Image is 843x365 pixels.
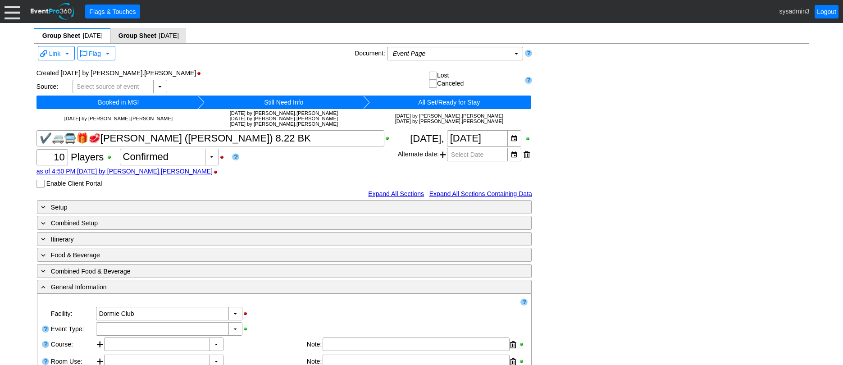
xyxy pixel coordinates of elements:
div: Source: [36,83,73,90]
a: Expand All Sections [368,190,424,197]
span: sysadmin3 [779,7,810,14]
span: Edit title [41,31,81,40]
div: Show Event Type when printing; click to hide Event Type when printing. [242,326,253,332]
div: Combined Food & Beverage [39,266,492,276]
div: Created [DATE] by [PERSON_NAME].[PERSON_NAME] [36,66,233,80]
span: Flag [80,48,111,58]
span: Combined Food & Beverage [51,268,131,275]
span: Add another alternate date [440,148,446,161]
div: Facility: [50,306,95,321]
div: Show Event Date when printing; click to hide Event Date when printing. [525,136,532,142]
div: Show Course when printing; click to hide Course when printing. [519,341,527,347]
td: Change status to Booked in MSI [39,96,198,109]
i: Event Page [393,50,425,57]
div: Combined Setup [39,218,492,228]
div: Remove course [510,338,516,351]
span: Combined Setup [51,219,98,227]
span: Link [49,50,61,57]
td: [DATE] by [PERSON_NAME].[PERSON_NAME] [DATE] by [PERSON_NAME].[PERSON_NAME] [370,109,529,128]
div: Food & Beverage [39,250,492,260]
span: Link [40,48,71,58]
span: Select Date [449,148,485,161]
div: Hide Facility when printing; click to show Facility when printing. [242,310,253,317]
div: Event Type: [50,321,95,337]
span: General Information [51,283,107,291]
div: Note: [307,338,323,352]
div: Hide Guest Count Status when printing; click to show Guest Count Status when printing. [219,154,229,160]
span: Food & Beverage [51,251,100,259]
div: Lost Canceled [429,72,521,88]
div: Remove this date [524,148,530,161]
label: Enable Client Portal [46,180,102,187]
a: as of 4:50 PM [DATE] by [PERSON_NAME].[PERSON_NAME] [36,168,213,175]
div: Course: [50,337,95,354]
span: [DATE], [410,133,444,144]
a: Logout [815,5,838,18]
div: Show Room Use when printing; click to hide Room Use when printing. [519,358,527,365]
span: [DATE] [159,32,179,39]
span: Select source of event [75,80,141,93]
td: [DATE] by [PERSON_NAME].[PERSON_NAME] [DATE] by [PERSON_NAME].[PERSON_NAME] [DATE] by [PERSON_NAM... [205,109,363,128]
span: Flag [89,50,101,57]
span: Setup [51,204,68,211]
div: Add course [96,338,104,353]
span: [DATE] [83,32,103,39]
div: General Information [39,282,492,292]
span: Flags & Touches [87,7,137,16]
div: Menu: Click or 'Crtl+M' to toggle menu open/close [5,4,20,19]
a: Expand All Sections Containing Data [429,190,532,197]
div: Itinerary [39,234,492,244]
span: Group Sheet [118,31,157,40]
div: Hide Status Bar when printing; click to show Status Bar when printing. [196,70,206,77]
div: Document: [353,47,387,62]
div: Hide Guest Count Stamp when printing; click to show Guest Count Stamp when printing. [213,169,223,175]
div: Alternate date: [398,147,532,162]
div: Setup [39,202,492,212]
div: Show Event Title when printing; click to hide Event Title when printing. [384,135,395,141]
td: [DATE] by [PERSON_NAME].[PERSON_NAME] [39,109,198,128]
td: Change status to All Set/Ready for Stay [370,96,529,109]
span: Players [71,151,104,163]
td: Change status to Still Need Info [205,96,363,109]
img: EventPro360 [29,1,76,22]
div: Show Guest Count when printing; click to hide Guest Count when printing. [106,154,117,160]
span: Itinerary [51,236,74,243]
